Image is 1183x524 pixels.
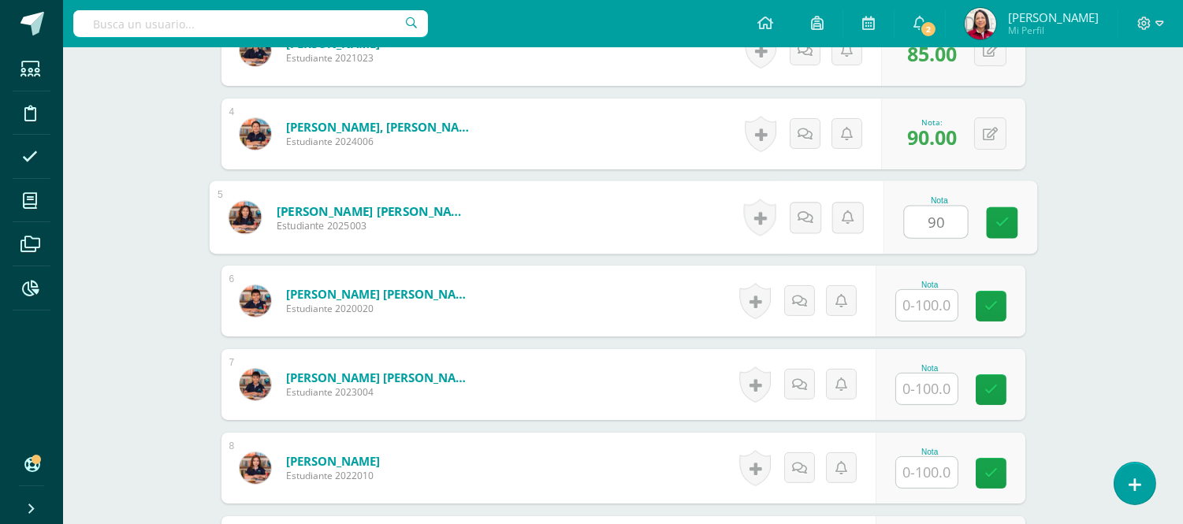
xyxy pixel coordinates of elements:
span: Estudiante 2021023 [286,51,380,65]
span: 85.00 [907,40,957,67]
input: 0-100.0 [896,373,958,404]
div: Nota [895,364,965,373]
img: 62f626c385ce737af7411d0e300f7a3b.png [240,369,271,400]
input: 0-100.0 [904,206,967,238]
span: [PERSON_NAME] [1008,9,1099,25]
img: 08057eefb9b834750ea7e3b3622e3058.png [965,8,996,39]
a: [PERSON_NAME] [286,453,380,469]
span: Estudiante 2023004 [286,385,475,399]
img: 9afe0982ddc9ccd4630540bd63ce23b2.png [240,285,271,317]
img: 0f2420c227080ff22a5010927b7e78eb.png [240,35,271,66]
img: 679eee64e6ba591de358e5a1a040e68f.png [229,201,261,233]
div: Nota [895,448,965,456]
input: 0-100.0 [896,290,958,321]
span: Mi Perfil [1008,24,1099,37]
span: Estudiante 2020020 [286,302,475,315]
a: [PERSON_NAME] [PERSON_NAME] [286,370,475,385]
span: Estudiante 2022010 [286,469,380,482]
div: Nota: [907,117,957,128]
div: Nota [903,196,975,205]
a: [PERSON_NAME] [PERSON_NAME] [286,286,475,302]
img: 3b5e1596753f427fe2837fa4e8f3db11.png [240,452,271,484]
a: [PERSON_NAME] [PERSON_NAME] [276,203,471,219]
span: 90.00 [907,124,957,151]
input: 0-100.0 [896,457,958,488]
input: Busca un usuario... [73,10,428,37]
a: [PERSON_NAME], [PERSON_NAME] [286,119,475,135]
span: Estudiante 2025003 [276,219,471,233]
div: Nota [895,281,965,289]
span: Estudiante 2024006 [286,135,475,148]
span: 2 [920,20,937,38]
img: 666cf70f6ba87bf7cfe44cde23743608.png [240,118,271,150]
